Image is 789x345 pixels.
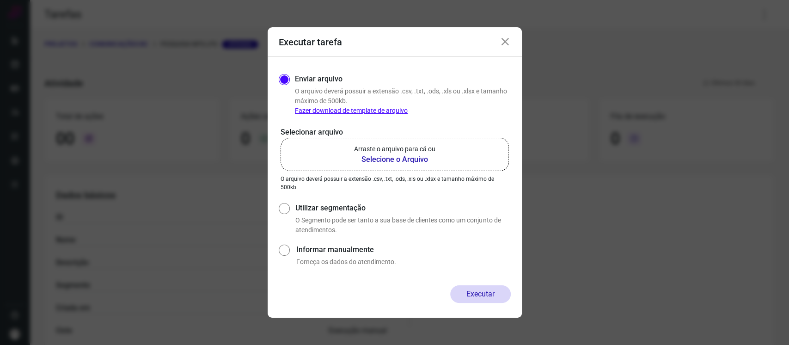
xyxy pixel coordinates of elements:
button: Executar [450,285,511,303]
p: O arquivo deverá possuir a extensão .csv, .txt, .ods, .xls ou .xlsx e tamanho máximo de 500kb. [281,175,509,191]
label: Enviar arquivo [295,74,343,85]
p: Selecionar arquivo [281,127,509,138]
p: O arquivo deverá possuir a extensão .csv, .txt, .ods, .xls ou .xlsx e tamanho máximo de 500kb. [295,86,511,116]
a: Fazer download de template de arquivo [295,107,408,114]
h3: Executar tarefa [279,37,342,48]
p: Arraste o arquivo para cá ou [354,144,435,154]
label: Utilizar segmentação [295,203,510,214]
p: O Segmento pode ser tanto a sua base de clientes como um conjunto de atendimentos. [295,216,510,235]
p: Forneça os dados do atendimento. [296,257,510,267]
b: Selecione o Arquivo [354,154,435,165]
label: Informar manualmente [296,244,510,255]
